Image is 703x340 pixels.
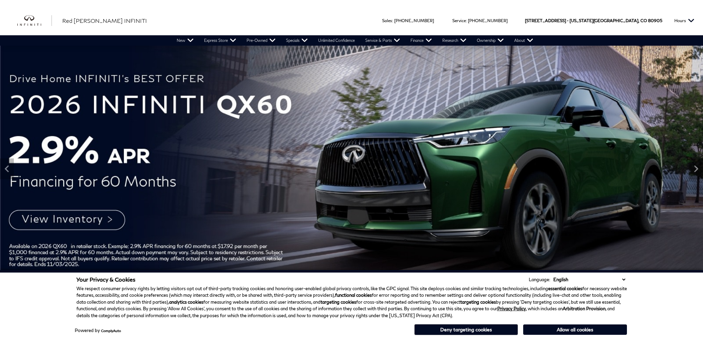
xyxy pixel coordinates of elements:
[101,329,121,333] a: ComplyAuto
[529,277,550,282] div: Language:
[335,292,372,298] strong: functional cookies
[570,6,639,35] span: [US_STATE][GEOGRAPHIC_DATA],
[405,35,437,46] a: Finance
[281,35,313,46] a: Specials
[321,299,356,305] strong: targeting cookies
[313,35,360,46] a: Unlimited Confidence
[525,6,568,35] span: [STREET_ADDRESS] •
[523,324,627,335] button: Allow all cookies
[76,285,627,319] p: We respect consumer privacy rights by letting visitors opt out of third-party tracking cookies an...
[472,35,509,46] a: Ownership
[75,328,121,333] div: Powered by
[17,15,52,26] img: INFINITI
[76,276,136,283] span: Your Privacy & Cookies
[360,35,405,46] a: Service & Parts
[62,17,147,24] span: Red [PERSON_NAME] INFINITI
[648,6,662,35] span: 80905
[671,6,698,35] button: Open the hours dropdown
[640,6,647,35] span: CO
[525,18,662,23] a: [STREET_ADDRESS] • [US_STATE][GEOGRAPHIC_DATA], CO 80905
[548,286,582,291] strong: essential cookies
[552,276,627,283] select: Language Select
[414,324,518,335] button: Deny targeting cookies
[466,18,467,23] span: :
[169,299,203,305] strong: analytics cookies
[689,158,703,179] div: Next
[497,306,526,311] a: Privacy Policy
[460,299,496,305] strong: targeting cookies
[199,35,241,46] a: Express Store
[452,18,466,23] span: Service
[509,35,538,46] a: About
[468,18,508,23] a: [PHONE_NUMBER]
[394,18,434,23] a: [PHONE_NUMBER]
[437,35,472,46] a: Research
[241,35,281,46] a: Pre-Owned
[62,17,147,25] a: Red [PERSON_NAME] INFINITI
[563,306,605,311] strong: Arbitration Provision
[172,35,538,46] nav: Main Navigation
[382,18,392,23] span: Sales
[172,35,199,46] a: New
[17,15,52,26] a: infiniti
[392,18,393,23] span: :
